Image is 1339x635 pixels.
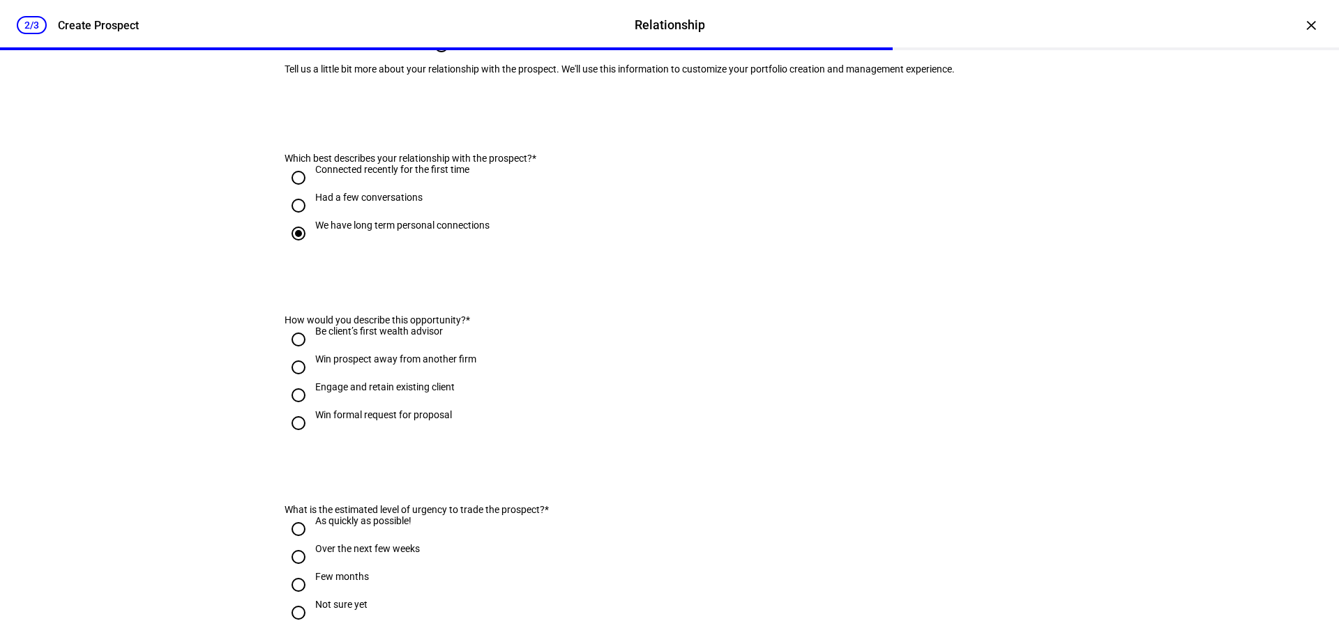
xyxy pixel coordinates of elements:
span: How would you describe this opportunity? [285,314,466,326]
div: Not sure yet [315,599,368,610]
div: Over the next few weeks [315,543,420,554]
div: Tell us a little bit more about your relationship with the prospect. We'll use this information t... [285,63,1054,75]
div: × [1300,14,1322,36]
div: As quickly as possible! [315,515,411,526]
span: Which best describes your relationship with the prospect? [285,153,532,164]
span: What is the estimated level of urgency to trade the prospect? [285,504,545,515]
div: Few months [315,571,369,582]
div: Be client’s first wealth advisor [315,326,443,337]
div: Win prospect away from another firm [315,353,476,365]
div: 2/3 [17,16,47,34]
div: Had a few conversations [315,192,423,203]
div: Relationship [635,16,705,34]
div: Win formal request for proposal [315,409,452,420]
div: Create Prospect [58,19,139,32]
div: Connected recently for the first time [315,164,469,175]
div: We have long term personal connections [315,220,490,231]
div: Engage and retain existing client [315,381,455,392]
